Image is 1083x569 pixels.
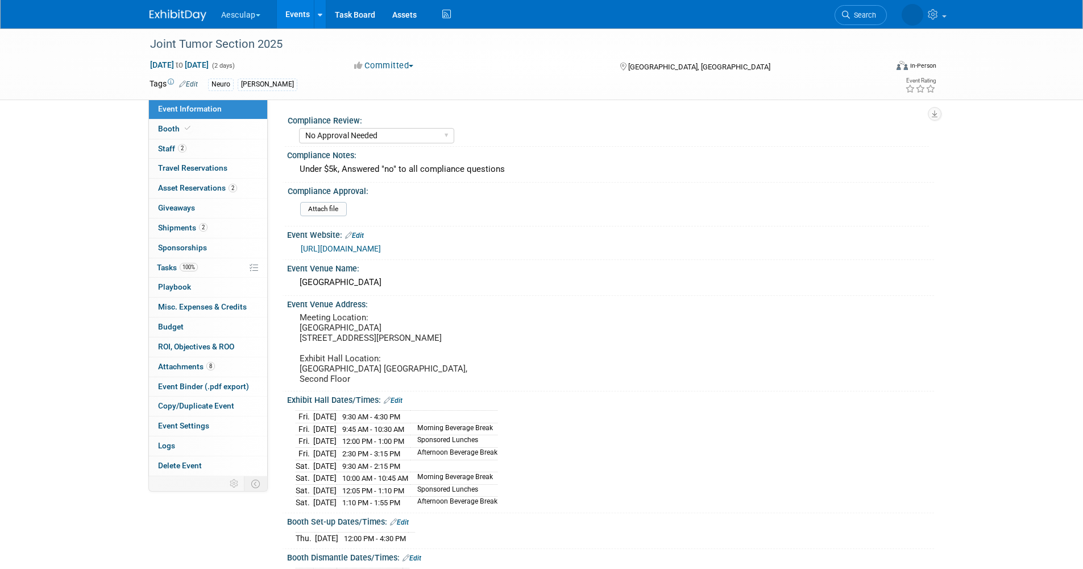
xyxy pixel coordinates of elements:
span: 2:30 PM - 3:15 PM [342,450,400,458]
pre: Meeting Location: [GEOGRAPHIC_DATA] [STREET_ADDRESS][PERSON_NAME] Exhibit Hall Location: [GEOGRAP... [300,312,544,384]
a: Edit [345,232,364,240]
span: Event Information [158,104,222,113]
td: [DATE] [313,448,337,460]
span: Sponsorships [158,243,207,252]
a: Sponsorships [149,238,267,258]
div: In-Person [910,61,936,70]
span: Staff [158,144,186,153]
div: [GEOGRAPHIC_DATA] [296,274,926,291]
td: Thu. [296,533,315,545]
span: 2 [199,223,208,232]
a: Event Binder (.pdf export) [149,377,267,397]
span: [GEOGRAPHIC_DATA], [GEOGRAPHIC_DATA] [628,63,770,71]
span: [DATE] [DATE] [150,60,209,70]
span: Copy/Duplicate Event [158,401,234,410]
td: [DATE] [313,472,337,485]
td: Toggle Event Tabs [244,476,267,491]
i: Booth reservation complete [185,125,190,131]
div: Compliance Review: [288,112,929,126]
a: ROI, Objectives & ROO [149,337,267,357]
span: to [174,60,185,69]
td: Afternoon Beverage Break [410,497,497,509]
td: Personalize Event Tab Strip [225,476,244,491]
td: [DATE] [313,423,337,435]
span: Asset Reservations [158,183,237,192]
td: Morning Beverage Break [410,472,497,485]
span: 1:10 PM - 1:55 PM [342,498,400,507]
a: Playbook [149,278,267,297]
div: Exhibit Hall Dates/Times: [287,391,934,406]
td: Sponsored Lunches [410,435,497,448]
td: Morning Beverage Break [410,423,497,435]
div: Booth Set-up Dates/Times: [287,513,934,528]
td: Fri. [296,411,313,423]
a: Attachments8 [149,357,267,377]
a: Tasks100% [149,258,267,278]
span: 9:45 AM - 10:30 AM [342,425,404,434]
td: Sat. [296,497,313,509]
a: Giveaways [149,199,267,218]
span: 9:30 AM - 4:30 PM [342,413,400,421]
a: Edit [403,554,421,562]
span: 8 [206,362,215,370]
span: 2 [178,144,186,152]
span: ROI, Objectives & ROO [158,342,234,351]
div: Event Venue Address: [287,296,934,310]
img: Linda Zeller [902,4,923,26]
a: Delete Event [149,456,267,476]
a: Shipments2 [149,218,267,238]
div: Compliance Approval: [288,183,929,197]
span: 12:00 PM - 4:30 PM [344,534,406,543]
div: Booth Dismantle Dates/Times: [287,549,934,564]
a: Event Settings [149,417,267,436]
td: [DATE] [313,460,337,472]
div: Under $5k, Answered "no" to all compliance questions [296,160,926,178]
span: Travel Reservations [158,163,227,172]
button: Committed [350,60,418,72]
a: Staff2 [149,139,267,159]
div: Joint Tumor Section 2025 [146,34,870,55]
a: Search [835,5,887,25]
span: Misc. Expenses & Credits [158,302,247,311]
a: [URL][DOMAIN_NAME] [301,244,381,253]
span: Shipments [158,223,208,232]
span: (2 days) [211,62,235,69]
td: Sat. [296,460,313,472]
span: 10:00 AM - 10:45 AM [342,474,408,483]
td: [DATE] [313,497,337,509]
a: Booth [149,119,267,139]
td: [DATE] [313,411,337,423]
div: Event Rating [905,78,936,84]
span: Playbook [158,282,191,291]
span: Logs [158,441,175,450]
div: [PERSON_NAME] [238,79,297,90]
div: Event Website: [287,226,934,241]
div: Neuro [208,79,234,90]
td: Sat. [296,484,313,497]
td: Fri. [296,435,313,448]
span: Event Binder (.pdf export) [158,382,249,391]
a: Logs [149,436,267,456]
a: Event Information [149,100,267,119]
span: Tasks [157,263,198,272]
span: Budget [158,322,184,331]
td: [DATE] [315,533,338,545]
span: Event Settings [158,421,209,430]
td: [DATE] [313,484,337,497]
span: 9:30 AM - 2:15 PM [342,462,400,471]
span: 12:00 PM - 1:00 PM [342,437,404,446]
span: Delete Event [158,461,202,470]
div: Event Venue Name: [287,260,934,274]
a: Travel Reservations [149,159,267,178]
span: Giveaways [158,203,195,212]
div: Event Format [820,59,937,76]
td: Fri. [296,423,313,435]
td: Sponsored Lunches [410,484,497,497]
a: Edit [179,80,198,88]
a: Asset Reservations2 [149,179,267,198]
img: Format-Inperson.png [897,61,908,70]
td: Fri. [296,448,313,460]
span: Attachments [158,362,215,371]
span: 2 [229,184,237,192]
td: [DATE] [313,435,337,448]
